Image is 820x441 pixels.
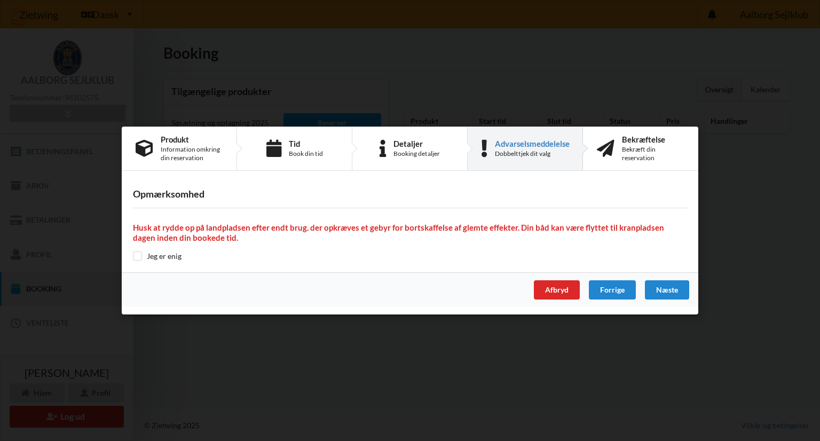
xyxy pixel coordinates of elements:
[622,135,684,144] div: Bekræftelse
[589,280,636,300] div: Forrige
[161,145,223,162] div: Information omkring din reservation
[289,149,323,158] div: Book din tid
[133,223,687,243] h4: Husk at rydde op på landpladsen efter endt brug. der opkræves et gebyr for bortskaffelse af glemt...
[495,149,570,158] div: Dobbelttjek dit valg
[133,188,687,200] h3: Opmærksomhed
[495,139,570,148] div: Advarselsmeddelelse
[393,139,440,148] div: Detaljer
[393,149,440,158] div: Booking detaljer
[622,145,684,162] div: Bekræft din reservation
[534,280,580,300] div: Afbryd
[289,139,323,148] div: Tid
[161,135,223,144] div: Produkt
[645,280,689,300] div: Næste
[133,251,182,261] label: Jeg er enig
